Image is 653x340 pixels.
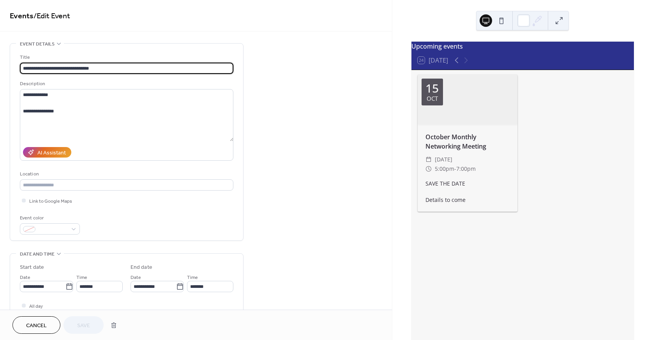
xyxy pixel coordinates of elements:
[20,214,78,222] div: Event color
[20,170,232,178] div: Location
[425,82,439,94] div: 15
[187,273,198,282] span: Time
[418,132,517,151] div: October Monthly Networking Meeting
[29,302,43,310] span: All day
[26,322,47,330] span: Cancel
[454,164,456,174] span: -
[34,9,70,24] span: / Edit Event
[427,96,438,102] div: Oct
[10,9,34,24] a: Events
[12,316,60,334] button: Cancel
[425,164,432,174] div: ​
[20,80,232,88] div: Description
[76,273,87,282] span: Time
[411,42,634,51] div: Upcoming events
[29,197,72,205] span: Link to Google Maps
[435,155,452,164] span: [DATE]
[131,273,141,282] span: Date
[20,53,232,61] div: Title
[20,273,30,282] span: Date
[456,164,476,174] span: 7:00pm
[20,250,55,258] span: Date and time
[418,179,517,204] div: SAVE THE DATE Details to come
[23,147,71,158] button: AI Assistant
[20,263,44,272] div: Start date
[435,164,454,174] span: 5:00pm
[131,263,152,272] div: End date
[37,149,66,157] div: AI Assistant
[425,155,432,164] div: ​
[20,40,55,48] span: Event details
